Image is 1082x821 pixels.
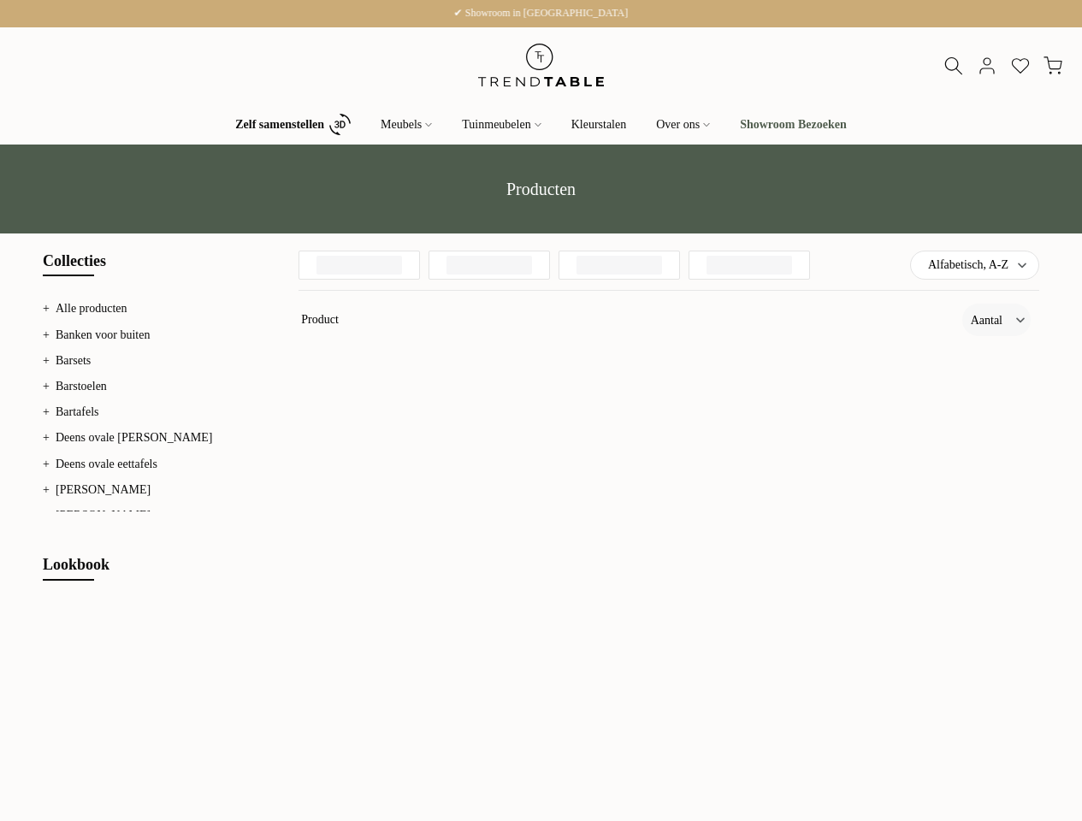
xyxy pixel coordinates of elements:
[56,354,91,367] a: Barsets
[56,380,107,393] a: Barstoelen
[466,27,616,103] img: trend-table
[366,115,447,135] a: Meubels
[928,251,1008,279] span: Alfabetisch, A-Z
[447,115,556,135] a: Tuinmeubelen
[971,310,1002,331] label: Aantal
[56,328,150,341] a: Banken voor buiten
[21,4,1061,23] p: ✔ Showroom in [GEOGRAPHIC_DATA]
[56,509,151,522] a: [PERSON_NAME]
[56,405,99,418] a: Bartafels
[740,119,847,131] b: Showroom Bezoeken
[56,431,213,444] a: Deens ovale [PERSON_NAME]
[556,115,642,135] a: Kleurstalen
[56,302,127,315] a: Alle producten
[911,251,1038,279] label: Alfabetisch, A-Z
[56,458,157,470] a: Deens ovale eettafels
[235,119,324,131] b: Zelf samenstellen
[292,304,955,336] span: Product
[56,483,151,496] a: [PERSON_NAME]
[41,180,1042,198] h1: Producten
[725,115,862,135] a: Showroom Bezoeken
[43,251,273,289] h5: Collecties
[43,554,273,593] h5: Lookbook
[221,109,366,139] a: Zelf samenstellen
[642,115,725,135] a: Over ons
